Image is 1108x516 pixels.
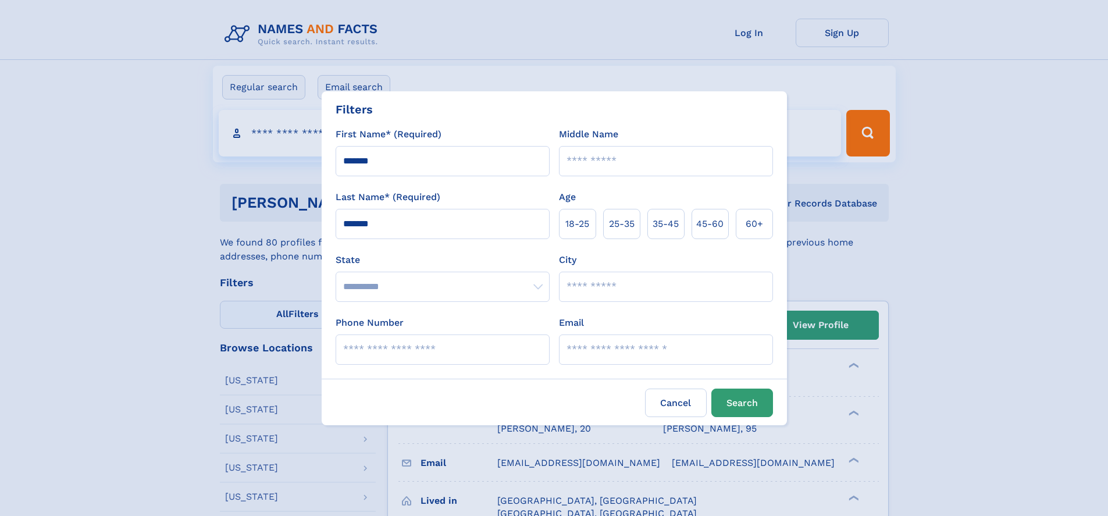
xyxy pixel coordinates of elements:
span: 60+ [746,217,763,231]
span: 35‑45 [653,217,679,231]
label: Last Name* (Required) [336,190,440,204]
label: Middle Name [559,127,618,141]
label: Cancel [645,389,707,417]
span: 45‑60 [696,217,724,231]
label: Phone Number [336,316,404,330]
label: First Name* (Required) [336,127,441,141]
label: State [336,253,550,267]
label: Age [559,190,576,204]
span: 25‑35 [609,217,635,231]
span: 18‑25 [565,217,589,231]
label: City [559,253,576,267]
div: Filters [336,101,373,118]
button: Search [711,389,773,417]
label: Email [559,316,584,330]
